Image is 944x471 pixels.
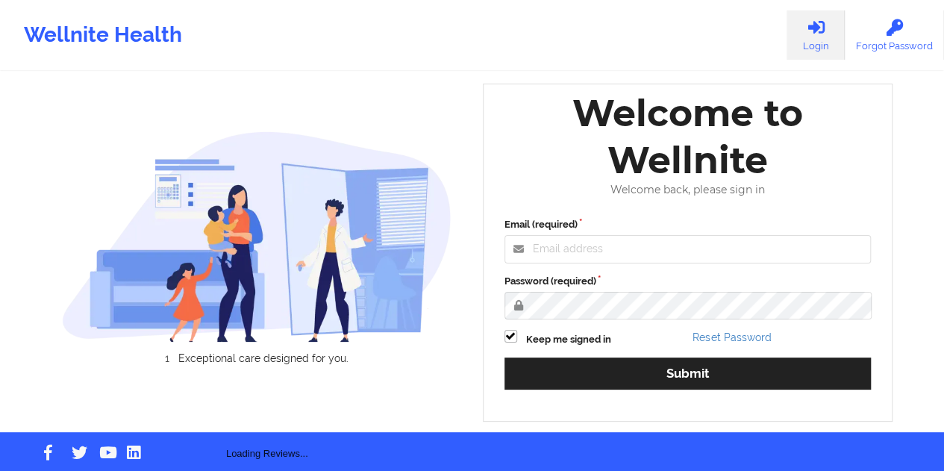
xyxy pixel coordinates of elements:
input: Email address [504,235,872,263]
div: Welcome to Wellnite [494,90,882,184]
label: Password (required) [504,274,872,289]
div: Welcome back, please sign in [494,184,882,196]
a: Login [787,10,845,60]
a: Forgot Password [845,10,944,60]
div: Loading Reviews... [62,390,472,461]
img: wellnite-auth-hero_200.c722682e.png [62,131,451,343]
label: Keep me signed in [526,332,611,347]
a: Reset Password [693,331,771,343]
label: Email (required) [504,217,872,232]
button: Submit [504,358,872,390]
li: Exceptional care designed for you. [75,352,451,364]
